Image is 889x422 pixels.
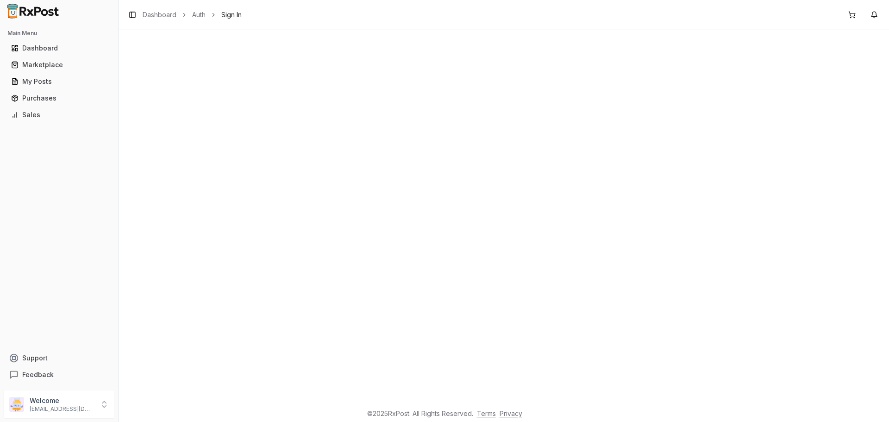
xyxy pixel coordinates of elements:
p: Welcome [30,396,94,405]
h2: Main Menu [7,30,111,37]
button: Support [4,350,114,366]
img: User avatar [9,397,24,412]
a: Dashboard [7,40,111,57]
button: Feedback [4,366,114,383]
a: Dashboard [143,10,176,19]
button: My Posts [4,74,114,89]
div: Purchases [11,94,107,103]
a: Purchases [7,90,111,107]
button: Sales [4,107,114,122]
a: Auth [192,10,206,19]
img: RxPost Logo [4,4,63,19]
a: My Posts [7,73,111,90]
p: [EMAIL_ADDRESS][DOMAIN_NAME] [30,405,94,413]
span: Sign In [221,10,242,19]
a: Privacy [500,409,522,417]
button: Purchases [4,91,114,106]
div: Sales [11,110,107,120]
button: Marketplace [4,57,114,72]
a: Sales [7,107,111,123]
a: Marketplace [7,57,111,73]
div: Dashboard [11,44,107,53]
nav: breadcrumb [143,10,242,19]
div: My Posts [11,77,107,86]
span: Feedback [22,370,54,379]
a: Terms [477,409,496,417]
button: Dashboard [4,41,114,56]
div: Marketplace [11,60,107,69]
